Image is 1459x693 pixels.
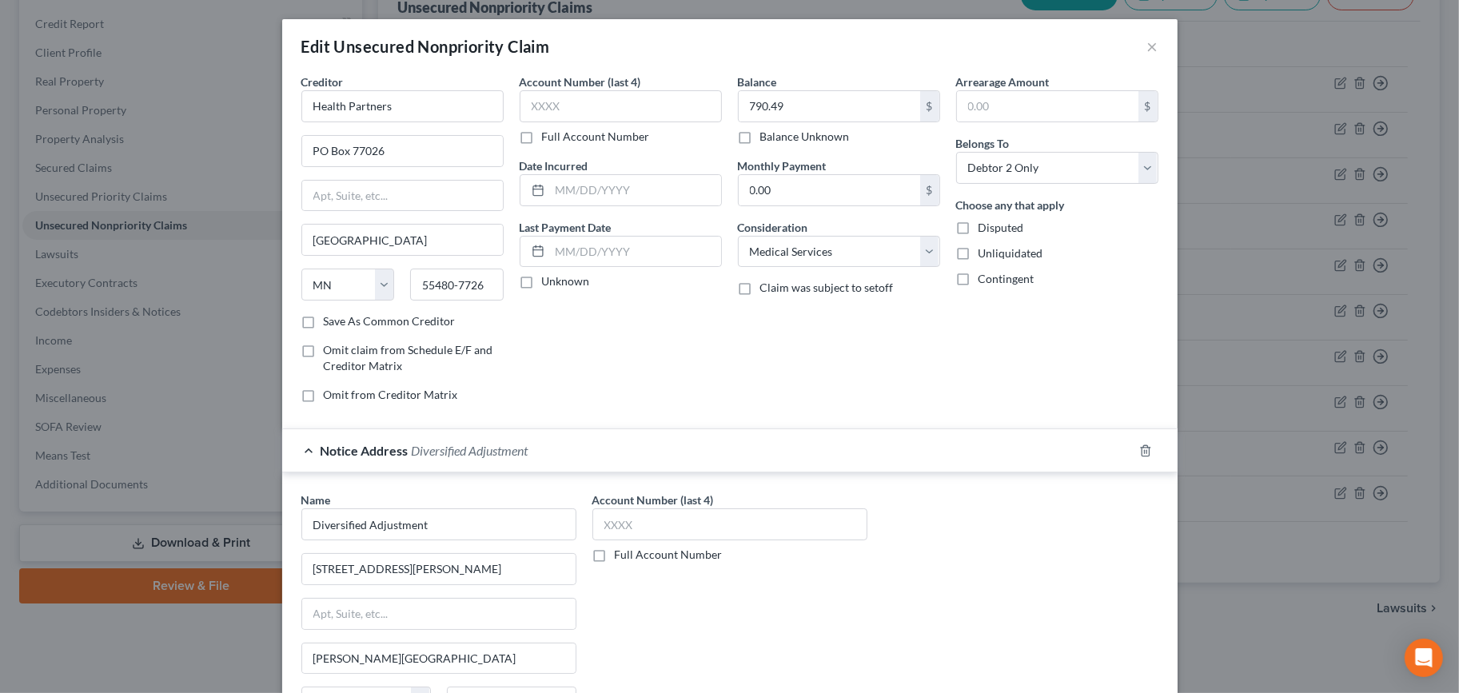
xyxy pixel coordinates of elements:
span: Omit from Creditor Matrix [324,388,458,401]
input: 0.00 [739,91,920,121]
input: XXXX [592,508,867,540]
input: Apt, Suite, etc... [302,181,503,211]
div: $ [1138,91,1158,121]
div: Edit Unsecured Nonpriority Claim [301,35,550,58]
span: Creditor [301,75,344,89]
div: Open Intercom Messenger [1405,639,1443,677]
input: Apt, Suite, etc... [302,599,576,629]
label: Save As Common Creditor [324,313,456,329]
input: Search creditor by name... [301,90,504,122]
span: Name [301,493,331,507]
label: Account Number (last 4) [592,492,714,508]
label: Monthly Payment [738,157,827,174]
label: Account Number (last 4) [520,74,641,90]
span: Contingent [979,272,1034,285]
div: $ [920,175,939,205]
button: × [1147,37,1158,56]
label: Balance [738,74,777,90]
label: Last Payment Date [520,219,612,236]
input: Enter address... [302,554,576,584]
input: Enter city... [302,225,503,255]
span: Unliquidated [979,246,1043,260]
label: Full Account Number [542,129,650,145]
label: Full Account Number [615,547,723,563]
div: $ [920,91,939,121]
span: Omit claim from Schedule E/F and Creditor Matrix [324,343,493,372]
input: 0.00 [957,91,1138,121]
span: Belongs To [956,137,1010,150]
span: Diversified Adjustment [412,443,528,458]
span: Claim was subject to setoff [760,281,894,294]
input: 0.00 [739,175,920,205]
input: XXXX [520,90,722,122]
label: Consideration [738,219,808,236]
input: Search by name... [301,508,576,540]
label: Choose any that apply [956,197,1065,213]
span: Notice Address [321,443,409,458]
input: Enter city... [302,643,576,674]
input: MM/DD/YYYY [550,175,721,205]
label: Balance Unknown [760,129,850,145]
label: Arrearage Amount [956,74,1050,90]
input: Enter address... [302,136,503,166]
span: Disputed [979,221,1024,234]
label: Unknown [542,273,590,289]
input: Enter zip... [410,269,504,301]
input: MM/DD/YYYY [550,237,721,267]
label: Date Incurred [520,157,588,174]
